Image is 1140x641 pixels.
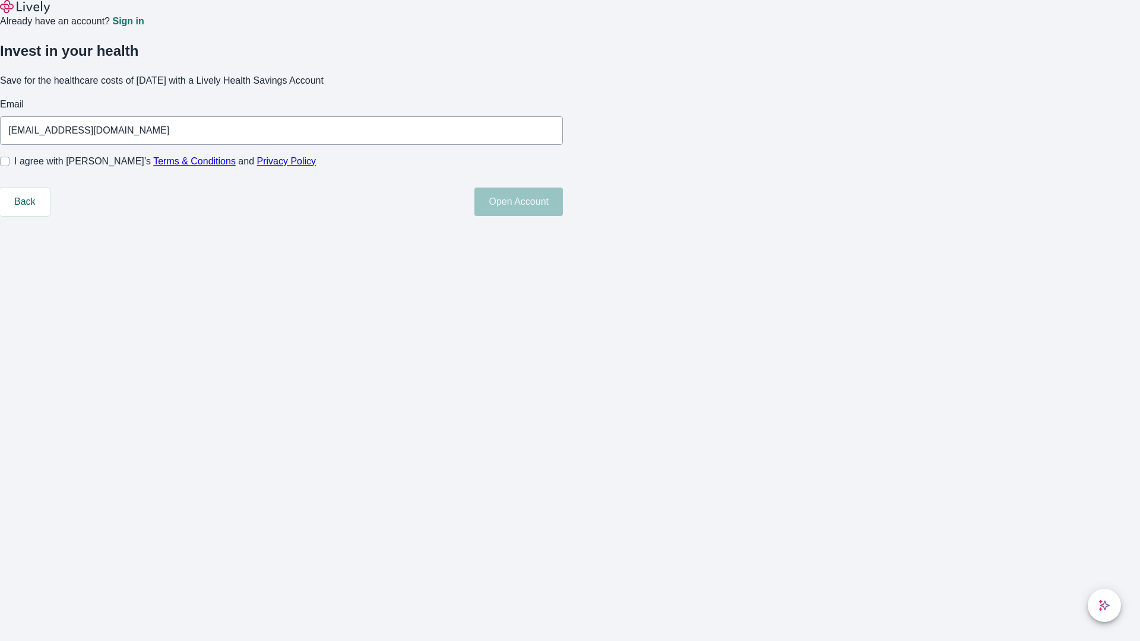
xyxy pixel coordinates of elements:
span: I agree with [PERSON_NAME]’s and [14,154,316,169]
a: Privacy Policy [257,156,316,166]
a: Terms & Conditions [153,156,236,166]
button: chat [1088,589,1121,622]
a: Sign in [112,17,144,26]
svg: Lively AI Assistant [1098,599,1110,611]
